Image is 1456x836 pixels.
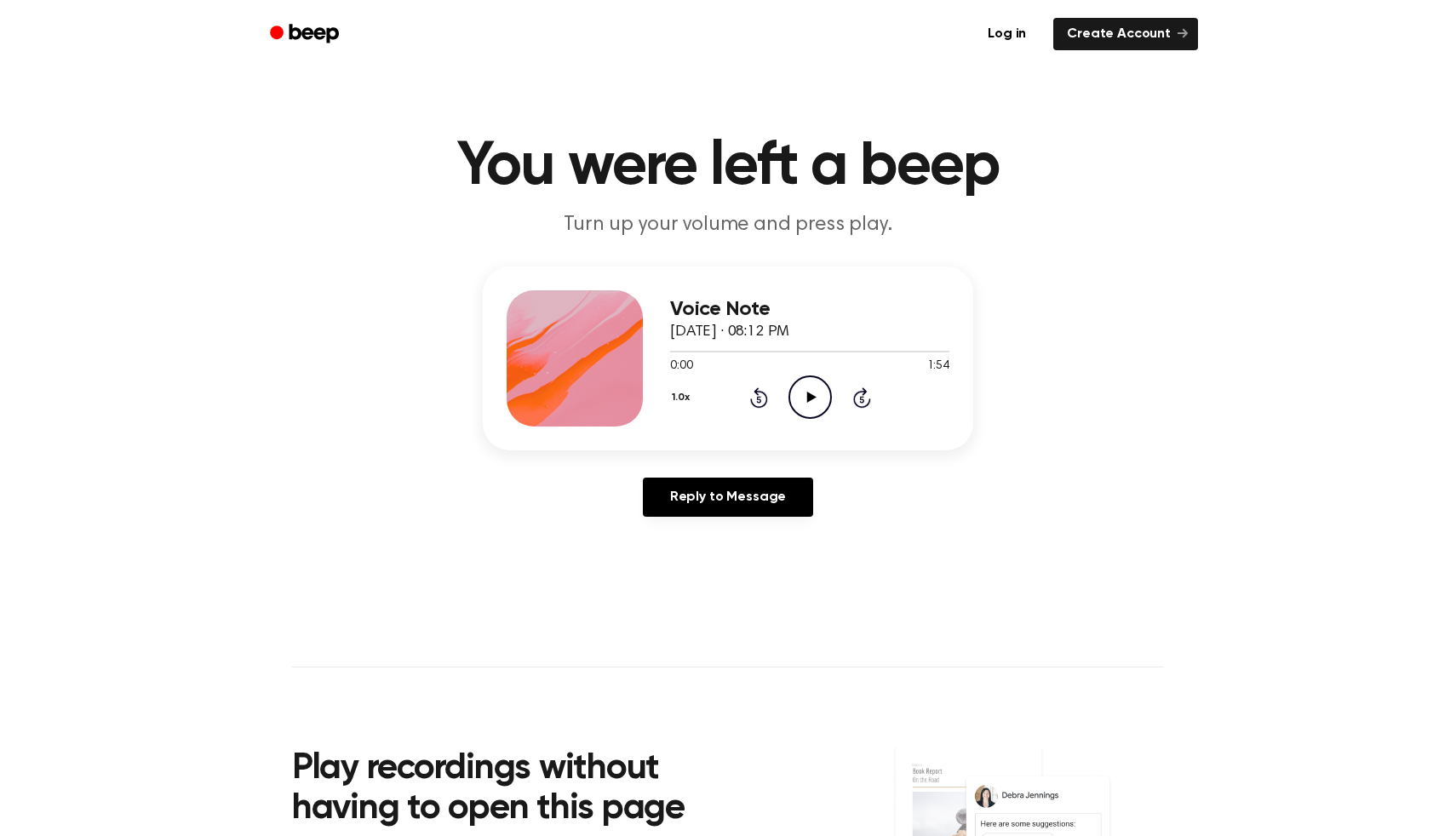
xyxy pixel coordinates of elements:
a: Beep [258,18,354,51]
h1: You were left a beep [292,136,1164,198]
span: 0:00 [670,358,692,375]
span: 1:54 [927,358,949,375]
button: 1.0x [670,383,696,412]
p: Turn up your volume and press play. [401,211,1055,239]
a: Log in [971,14,1043,54]
h3: Voice Note [670,298,949,321]
h2: Play recordings without having to open this page [292,749,751,830]
span: [DATE] · 08:12 PM [670,324,789,340]
a: Create Account [1053,18,1198,50]
a: Reply to Message [643,478,813,517]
